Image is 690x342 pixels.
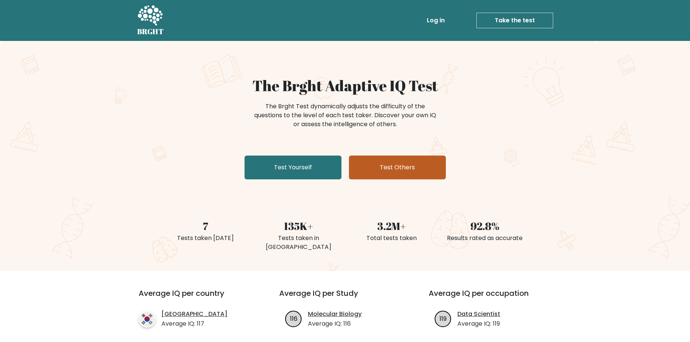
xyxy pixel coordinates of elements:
[139,311,155,327] img: country
[161,310,227,319] a: [GEOGRAPHIC_DATA]
[349,156,446,179] a: Test Others
[137,27,164,36] h5: BRGHT
[476,13,553,28] a: Take the test
[290,314,297,323] text: 116
[443,234,527,243] div: Results rated as accurate
[163,218,248,234] div: 7
[256,218,341,234] div: 135K+
[308,310,362,319] a: Molecular Biology
[252,102,438,129] div: The Brght Test dynamically adjusts the difficulty of the questions to the level of each test take...
[443,218,527,234] div: 92.8%
[429,289,560,307] h3: Average IQ per occupation
[457,310,500,319] a: Data Scientist
[161,319,227,328] p: Average IQ: 117
[439,314,447,323] text: 119
[350,218,434,234] div: 3.2M+
[457,319,500,328] p: Average IQ: 119
[163,234,248,243] div: Tests taken [DATE]
[163,77,527,95] h1: The Brght Adaptive IQ Test
[256,234,341,252] div: Tests taken in [GEOGRAPHIC_DATA]
[350,234,434,243] div: Total tests taken
[308,319,362,328] p: Average IQ: 116
[139,289,252,307] h3: Average IQ per country
[279,289,411,307] h3: Average IQ per Study
[424,13,448,28] a: Log in
[245,156,341,179] a: Test Yourself
[137,3,164,38] a: BRGHT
